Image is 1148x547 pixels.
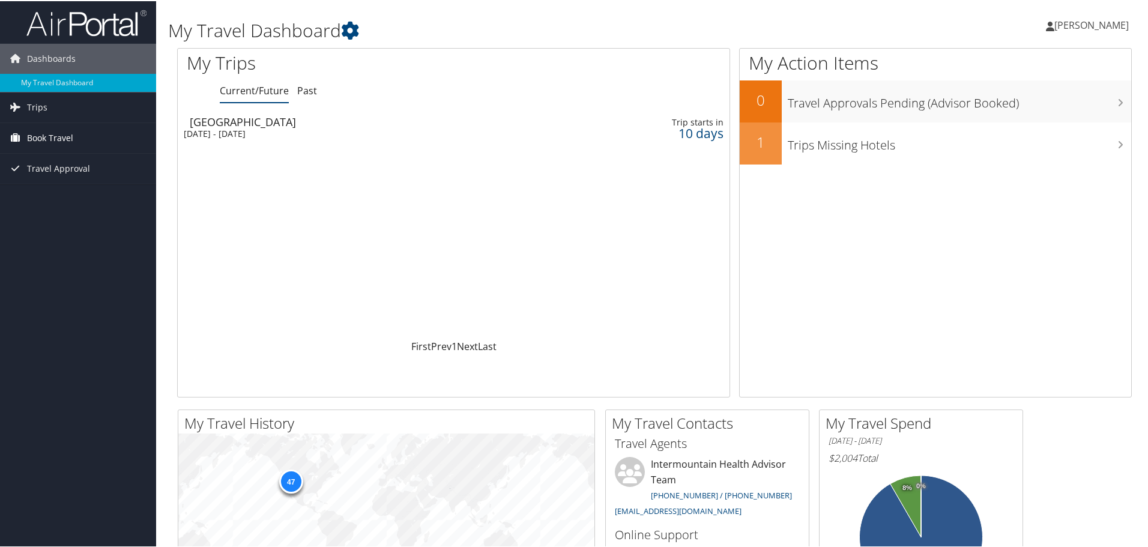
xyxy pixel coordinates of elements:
div: 10 days [600,127,724,138]
h1: My Trips [187,49,491,74]
h2: My Travel Spend [826,412,1023,432]
a: Last [478,339,497,352]
h3: Online Support [615,525,800,542]
h3: Trips Missing Hotels [788,130,1131,153]
tspan: 0% [916,482,926,489]
span: Book Travel [27,122,73,152]
h3: Travel Approvals Pending (Advisor Booked) [788,88,1131,110]
span: Dashboards [27,43,76,73]
a: [PHONE_NUMBER] / [PHONE_NUMBER] [651,489,792,500]
a: Next [457,339,478,352]
a: [PERSON_NAME] [1046,6,1141,42]
div: Trip starts in [600,116,724,127]
h6: Total [829,450,1014,464]
h1: My Action Items [740,49,1131,74]
h3: Travel Agents [615,434,800,451]
a: 1 [452,339,457,352]
h2: My Travel History [184,412,594,432]
a: Current/Future [220,83,289,96]
h2: 0 [740,89,782,109]
span: Travel Approval [27,153,90,183]
a: [EMAIL_ADDRESS][DOMAIN_NAME] [615,504,742,515]
h6: [DATE] - [DATE] [829,434,1014,446]
div: [DATE] - [DATE] [184,127,526,138]
h2: My Travel Contacts [612,412,809,432]
a: 1Trips Missing Hotels [740,121,1131,163]
img: airportal-logo.png [26,8,147,36]
a: 0Travel Approvals Pending (Advisor Booked) [740,79,1131,121]
a: First [411,339,431,352]
li: Intermountain Health Advisor Team [609,456,806,520]
span: Trips [27,91,47,121]
a: Prev [431,339,452,352]
span: $2,004 [829,450,857,464]
span: [PERSON_NAME] [1054,17,1129,31]
h1: My Travel Dashboard [168,17,817,42]
div: 47 [279,468,303,492]
div: [GEOGRAPHIC_DATA] [190,115,532,126]
a: Past [297,83,317,96]
h2: 1 [740,131,782,151]
tspan: 8% [902,483,912,491]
